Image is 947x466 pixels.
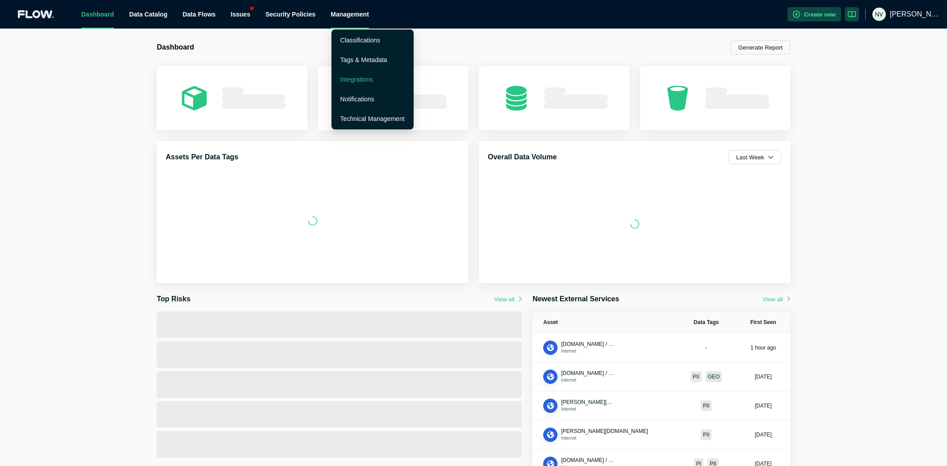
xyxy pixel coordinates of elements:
[532,294,619,304] h3: Newest External Services
[750,344,776,351] div: 1 hour ago
[561,399,615,406] button: [PERSON_NAME][DOMAIN_NAME] / POST /api/v1/*/
[872,8,886,21] img: 41fc20af0c1cf4c054f3615801c6e28a
[755,402,772,409] div: [DATE]
[561,370,615,377] button: [DOMAIN_NAME] / GET /v1/letters/ltr_ec5bb4e7da8d2e07
[340,115,405,122] a: Technical Management
[561,341,615,348] button: [DOMAIN_NAME] / POST /report
[701,400,712,411] div: PII
[561,457,615,464] button: [DOMAIN_NAME] / POST /api/json/email
[629,219,640,230] span: loading-3-quarters
[543,428,648,442] div: Application[PERSON_NAME][DOMAIN_NAME]Internet
[546,401,555,411] img: ApiEndpoint
[543,370,615,384] div: ApiEndpoint[DOMAIN_NAME] / GET /v1/letters/ltr_ec5bb4e7da8d2e07Internet
[561,457,659,463] span: [DOMAIN_NAME] / POST /api/json/email
[183,11,216,18] span: Data Flows
[561,378,576,383] span: Internet
[494,296,522,303] button: View all
[543,428,557,442] button: Application
[543,341,615,355] div: ApiEndpoint[DOMAIN_NAME] / POST /reportInternet
[166,152,238,162] h3: Assets Per Data Tags
[546,343,555,353] img: ApiEndpoint
[788,7,841,21] button: Create new
[691,371,702,382] div: PII
[543,341,557,355] button: ApiEndpoint
[340,37,380,44] a: Classifications
[307,216,318,227] span: loading-3-quarters
[488,152,557,162] h3: Overall Data Volume
[265,11,315,18] a: Security Policies
[543,399,557,413] button: ApiEndpoint
[340,96,374,103] a: Notifications
[129,11,168,18] a: Data Catalog
[755,431,772,438] div: [DATE]
[157,294,190,304] h3: Top Risks
[676,312,737,333] th: Data Tags
[543,370,557,384] button: ApiEndpoint
[546,430,555,440] img: Application
[340,56,387,63] a: Tags & Metadata
[561,428,648,435] button: [PERSON_NAME][DOMAIN_NAME]
[736,312,790,333] th: First Seen
[532,312,676,333] th: Asset
[561,407,576,412] span: Internet
[731,40,790,54] button: Generate Report
[546,372,555,382] img: ApiEndpoint
[687,344,726,351] div: -
[701,429,712,440] div: PII
[561,341,640,347] span: [DOMAIN_NAME] / POST /report
[763,296,790,303] button: View all
[561,370,700,376] span: [DOMAIN_NAME] / GET /v1/letters/ltr_ec5bb4e7da8d2e07
[755,373,772,380] div: [DATE]
[81,11,114,18] a: Dashboard
[729,150,781,164] button: Last Week
[561,349,576,354] span: Internet
[561,399,689,405] span: [PERSON_NAME][DOMAIN_NAME] / POST /api/v1/*/
[561,428,648,434] span: [PERSON_NAME][DOMAIN_NAME]
[706,371,722,382] div: GEO
[543,399,615,413] div: ApiEndpoint[PERSON_NAME][DOMAIN_NAME] / POST /api/v1/*/Internet
[340,76,373,83] a: Integrations
[157,43,473,52] h1: Dashboard
[561,436,576,441] span: Internet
